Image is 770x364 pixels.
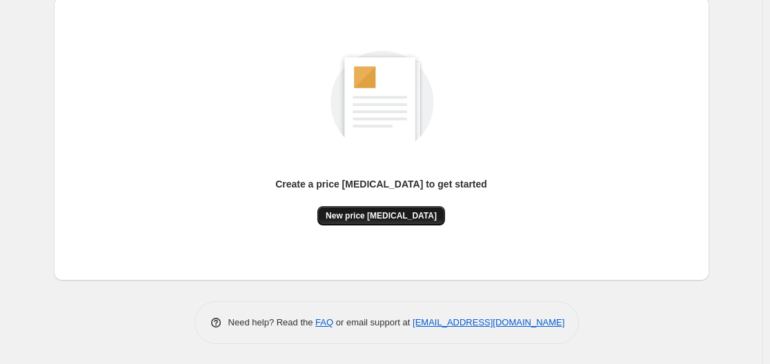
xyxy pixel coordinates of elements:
[413,317,564,327] a: [EMAIL_ADDRESS][DOMAIN_NAME]
[317,206,445,225] button: New price [MEDICAL_DATA]
[333,317,413,327] span: or email support at
[275,177,487,191] p: Create a price [MEDICAL_DATA] to get started
[315,317,333,327] a: FAQ
[326,210,437,221] span: New price [MEDICAL_DATA]
[228,317,316,327] span: Need help? Read the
